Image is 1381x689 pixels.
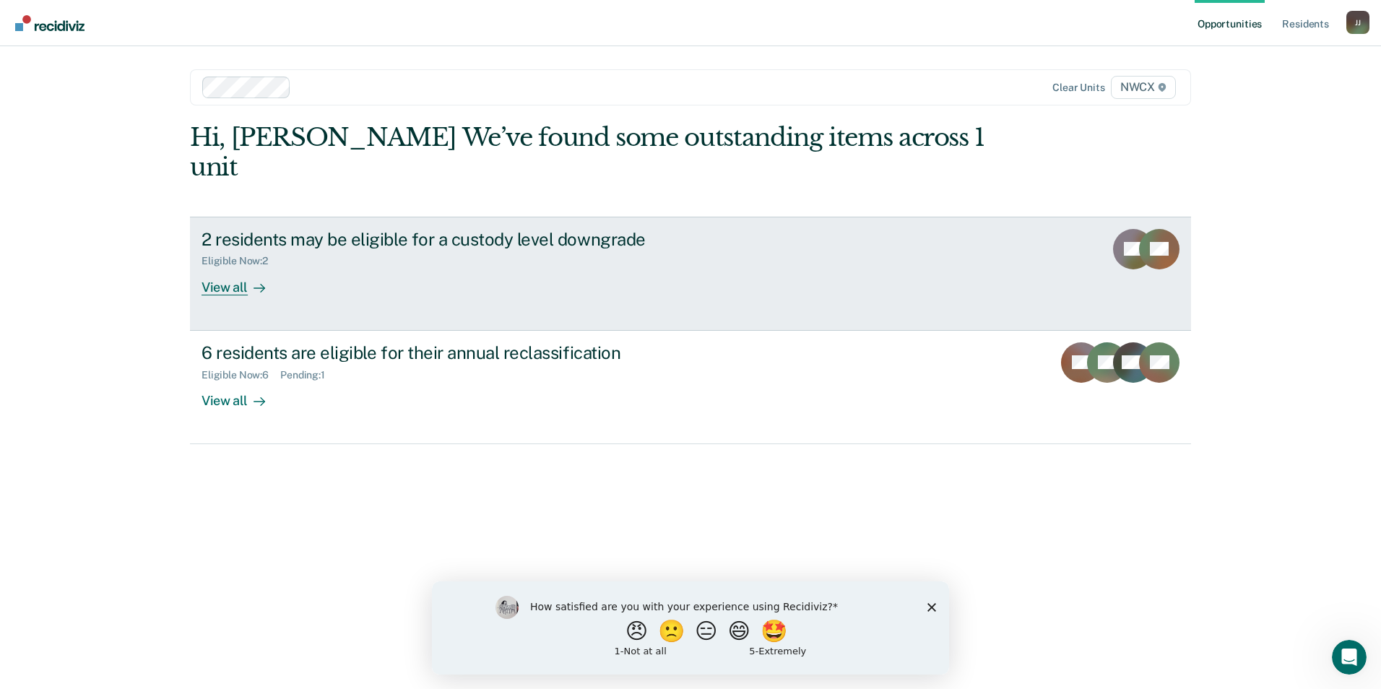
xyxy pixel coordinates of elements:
div: View all [202,267,282,295]
div: Pending : 1 [280,369,337,381]
iframe: Intercom live chat [1332,640,1367,675]
a: 6 residents are eligible for their annual reclassificationEligible Now:6Pending:1View all [190,331,1191,444]
div: Hi, [PERSON_NAME] We’ve found some outstanding items across 1 unit [190,123,991,182]
div: View all [202,381,282,409]
div: Eligible Now : 2 [202,255,280,267]
div: 6 residents are eligible for their annual reclassification [202,342,709,363]
a: 2 residents may be eligible for a custody level downgradeEligible Now:2View all [190,217,1191,331]
button: Profile dropdown button [1346,11,1369,34]
iframe: Survey by Kim from Recidiviz [432,581,949,675]
div: 2 residents may be eligible for a custody level downgrade [202,229,709,250]
div: Eligible Now : 6 [202,369,280,381]
img: Recidiviz [15,15,85,31]
div: Clear units [1052,82,1105,94]
span: NWCX [1111,76,1176,99]
div: J J [1346,11,1369,34]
